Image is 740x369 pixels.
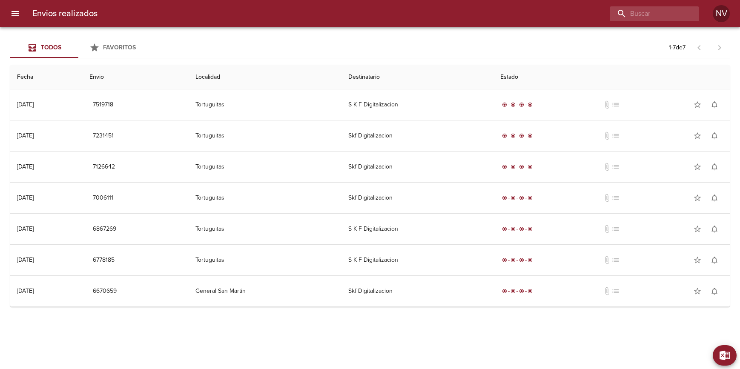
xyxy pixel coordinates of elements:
[17,225,34,232] div: [DATE]
[693,194,702,202] span: star_border
[519,102,524,107] span: radio_button_checked
[511,289,516,294] span: radio_button_checked
[693,132,702,140] span: star_border
[93,162,115,172] span: 7126642
[689,43,709,51] span: Pagina anterior
[603,100,611,109] span: No tiene documentos adjuntos
[706,189,723,206] button: Activar notificaciones
[93,131,114,141] span: 7231451
[713,5,730,22] div: Abrir información de usuario
[341,245,493,275] td: S K F Digitalizacion
[693,225,702,233] span: star_border
[689,220,706,237] button: Agregar a favoritos
[611,287,620,295] span: No tiene pedido asociado
[83,65,189,89] th: Envio
[611,256,620,264] span: No tiene pedido asociado
[669,43,686,52] p: 1 - 7 de 7
[610,6,685,21] input: buscar
[189,152,341,182] td: Tortuguitas
[341,152,493,182] td: Skf Digitalizacion
[93,224,116,235] span: 6867269
[710,132,719,140] span: notifications_none
[17,163,34,170] div: [DATE]
[10,65,730,307] table: Tabla de envíos del cliente
[500,256,534,264] div: Entregado
[341,65,493,89] th: Destinatario
[502,226,507,232] span: radio_button_checked
[5,3,26,24] button: menu
[89,190,117,206] button: 7006111
[500,132,534,140] div: Entregado
[41,44,61,51] span: Todos
[32,7,98,20] h6: Envios realizados
[500,287,534,295] div: Entregado
[500,163,534,171] div: Entregado
[511,164,516,169] span: radio_button_checked
[519,289,524,294] span: radio_button_checked
[710,256,719,264] span: notifications_none
[189,89,341,120] td: Tortuguitas
[713,345,737,366] button: Exportar Excel
[713,5,730,22] div: NV
[693,100,702,109] span: star_border
[706,220,723,237] button: Activar notificaciones
[603,287,611,295] span: No tiene documentos adjuntos
[502,164,507,169] span: radio_button_checked
[603,132,611,140] span: No tiene documentos adjuntos
[528,289,533,294] span: radio_button_checked
[502,195,507,200] span: radio_button_checked
[710,194,719,202] span: notifications_none
[709,37,730,58] span: Pagina siguiente
[519,164,524,169] span: radio_button_checked
[493,65,730,89] th: Estado
[519,226,524,232] span: radio_button_checked
[189,65,341,89] th: Localidad
[89,128,117,144] button: 7231451
[706,252,723,269] button: Activar notificaciones
[519,133,524,138] span: radio_button_checked
[528,164,533,169] span: radio_button_checked
[89,97,117,113] button: 7519718
[689,158,706,175] button: Agregar a favoritos
[10,37,146,58] div: Tabs Envios
[511,226,516,232] span: radio_button_checked
[528,195,533,200] span: radio_button_checked
[189,120,341,151] td: Tortuguitas
[17,132,34,139] div: [DATE]
[710,163,719,171] span: notifications_none
[189,214,341,244] td: Tortuguitas
[500,194,534,202] div: Entregado
[341,89,493,120] td: S K F Digitalizacion
[502,257,507,263] span: radio_button_checked
[502,102,507,107] span: radio_button_checked
[10,65,83,89] th: Fecha
[341,120,493,151] td: Skf Digitalizacion
[103,44,136,51] span: Favoritos
[89,221,120,237] button: 6867269
[528,133,533,138] span: radio_button_checked
[689,96,706,113] button: Agregar a favoritos
[189,276,341,306] td: General San Martin
[511,257,516,263] span: radio_button_checked
[93,286,117,297] span: 6670659
[528,226,533,232] span: radio_button_checked
[710,225,719,233] span: notifications_none
[710,100,719,109] span: notifications_none
[519,257,524,263] span: radio_button_checked
[17,101,34,108] div: [DATE]
[89,159,118,175] button: 7126642
[603,256,611,264] span: No tiene documentos adjuntos
[603,225,611,233] span: No tiene documentos adjuntos
[500,225,534,233] div: Entregado
[528,102,533,107] span: radio_button_checked
[611,225,620,233] span: No tiene pedido asociado
[689,283,706,300] button: Agregar a favoritos
[93,255,115,266] span: 6778185
[341,276,493,306] td: Skf Digitalizacion
[93,100,113,110] span: 7519718
[689,127,706,144] button: Agregar a favoritos
[17,256,34,263] div: [DATE]
[611,100,620,109] span: No tiene pedido asociado
[189,245,341,275] td: Tortuguitas
[519,195,524,200] span: radio_button_checked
